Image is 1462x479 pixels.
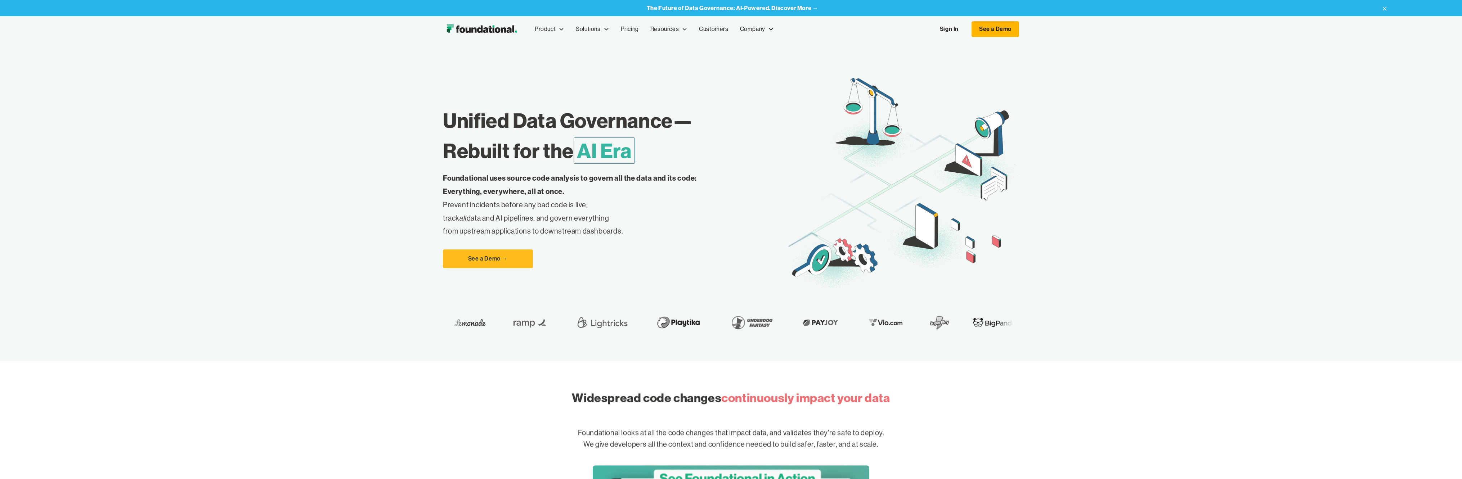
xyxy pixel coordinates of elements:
a: See a Demo → [443,249,533,268]
span: continuously impact your data [721,390,890,406]
a: Pricing [615,17,645,41]
strong: The Future of Data Governance: AI-Powered. Discover More → [647,4,819,12]
div: Company [734,17,780,41]
img: SuperPlay [909,312,929,333]
img: Payjoy [778,317,821,328]
strong: Foundational uses source code analysis to govern all the data and its code: Everything, everywher... [443,173,697,196]
img: Ramp [488,312,531,333]
a: See a Demo [972,21,1019,37]
div: Product [529,17,570,41]
div: Solutions [576,24,600,34]
img: BigPanda [952,317,994,328]
span: AI Era [574,137,635,164]
div: Company [740,24,765,34]
div: Resources [650,24,679,34]
img: Foundational Logo [443,22,520,36]
div: Solutions [570,17,615,41]
a: Customers [693,17,734,41]
em: all [459,213,467,222]
div: Product [535,24,556,34]
img: Playtika [632,312,683,333]
p: Prevent incidents before any bad code is live, track data and AI pipelines, and govern everything... [443,172,719,238]
a: The Future of Data Governance: AI-Powered. Discover More → [647,5,819,12]
div: Resources [645,17,693,41]
img: Lightricks [554,312,609,333]
img: Underdog Fantasy [706,312,755,333]
h1: Unified Data Governance— Rebuilt for the [443,105,789,166]
h2: Widespread code changes [572,390,890,407]
a: Sign In [933,22,966,37]
a: home [443,22,520,36]
p: Foundational looks at all the code changes that impact data, and validates they're safe to deploy... [501,416,961,462]
img: Vio.com [844,317,885,328]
